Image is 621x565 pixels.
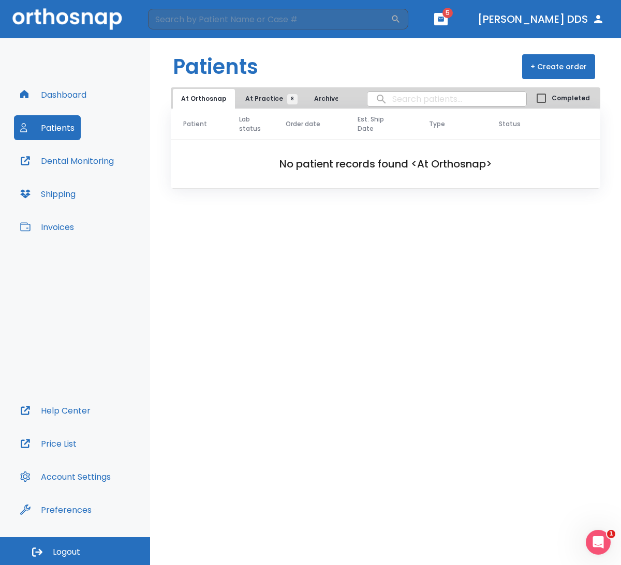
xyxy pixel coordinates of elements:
button: + Create order [522,54,595,79]
div: Tooltip anchor [90,505,99,514]
button: Dashboard [14,82,93,107]
button: Dental Monitoring [14,148,120,173]
span: Status [499,119,521,129]
span: At Practice [245,94,292,103]
button: Patients [14,115,81,140]
span: 1 [607,530,615,538]
span: Lab status [239,115,261,133]
button: Invoices [14,215,80,239]
button: Preferences [14,497,98,522]
button: Archived [303,89,354,109]
input: search [367,89,526,109]
div: tabs [173,89,338,109]
span: Patient [183,119,207,129]
button: At Orthosnap [173,89,235,109]
span: Type [429,119,445,129]
h1: Patients [173,51,258,82]
iframe: Intercom live chat [586,530,611,555]
input: Search by Patient Name or Case # [148,9,391,29]
button: [PERSON_NAME] DDS [474,10,609,28]
button: Price List [14,431,83,456]
span: Completed [552,94,590,103]
img: Orthosnap [12,8,122,29]
span: 5 [442,8,453,18]
span: Logout [53,546,80,558]
button: Help Center [14,398,97,423]
h2: No patient records found <At Orthosnap> [187,156,584,172]
button: Account Settings [14,464,117,489]
span: Est. Ship Date [358,115,397,133]
button: Shipping [14,181,82,206]
span: 8 [287,94,298,104]
span: Order date [286,119,320,129]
